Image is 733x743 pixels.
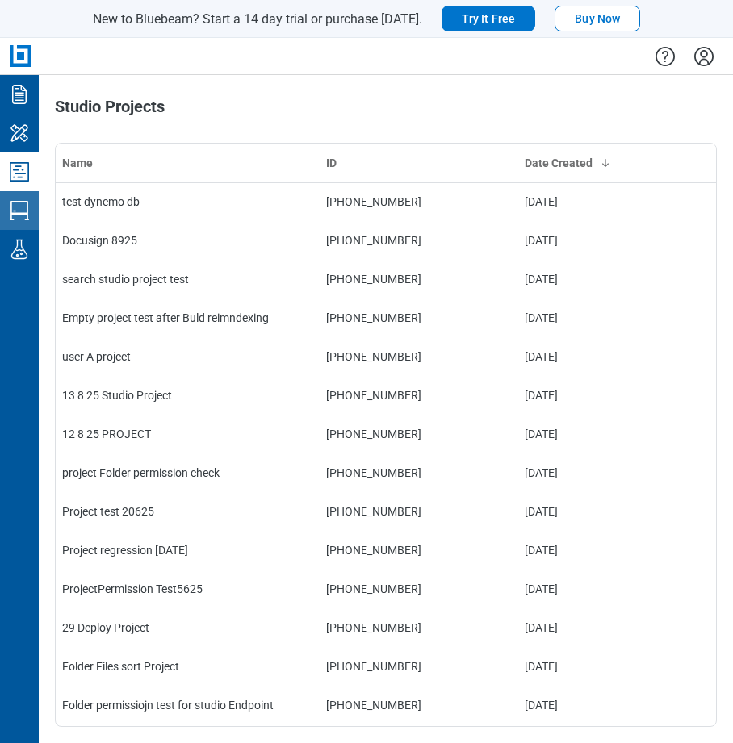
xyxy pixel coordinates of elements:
td: [PHONE_NUMBER] [320,492,517,531]
td: Project regression [DATE] [56,531,320,570]
td: Empty project test after Buld reimndexing [56,298,320,337]
td: [PHONE_NUMBER] [320,337,517,376]
td: [PHONE_NUMBER] [320,647,517,686]
td: 29 Deploy Project [56,608,320,647]
td: [DATE] [518,453,651,492]
td: [DATE] [518,570,651,608]
div: Date Created [525,155,644,171]
td: [DATE] [518,686,651,724]
svg: My Workspace [6,120,32,146]
td: Docusign 8925 [56,221,320,260]
td: test dynemo db [56,182,320,221]
h1: Studio Projects [55,98,165,123]
td: [DATE] [518,337,651,376]
td: [DATE] [518,376,651,415]
svg: Labs [6,236,32,262]
td: [DATE] [518,492,651,531]
td: [DATE] [518,260,651,298]
div: Name [62,155,313,171]
td: [PHONE_NUMBER] [320,298,517,337]
div: ID [326,155,511,171]
td: user A project [56,337,320,376]
td: [PHONE_NUMBER] [320,608,517,647]
td: [DATE] [518,221,651,260]
td: [PHONE_NUMBER] [320,570,517,608]
td: [PHONE_NUMBER] [320,260,517,298]
td: project Folder permission check [56,453,320,492]
button: Buy Now [555,6,640,31]
td: Project test 20625 [56,492,320,531]
td: [DATE] [518,608,651,647]
svg: Studio Projects [6,159,32,185]
td: [DATE] [518,298,651,337]
td: 13 8 25 Studio Project [56,376,320,415]
td: [PHONE_NUMBER] [320,376,517,415]
td: [PHONE_NUMBER] [320,415,517,453]
td: [DATE] [518,647,651,686]
td: [DATE] [518,531,651,570]
td: Folder permissiojn test for studio Endpoint [56,686,320,724]
button: Settings [691,43,717,70]
td: [DATE] [518,182,651,221]
svg: Studio Sessions [6,198,32,223]
td: search studio project test [56,260,320,298]
td: [PHONE_NUMBER] [320,531,517,570]
td: [DATE] [518,415,651,453]
span: New to Bluebeam? Start a 14 day trial or purchase [DATE]. [93,11,422,27]
td: [PHONE_NUMBER] [320,453,517,492]
td: 12 8 25 PROJECT [56,415,320,453]
button: Try It Free [442,6,536,31]
td: Folder Files sort Project [56,647,320,686]
td: [PHONE_NUMBER] [320,686,517,724]
td: [PHONE_NUMBER] [320,182,517,221]
td: ProjectPermission Test5625 [56,570,320,608]
svg: Documents [6,81,32,107]
td: [PHONE_NUMBER] [320,221,517,260]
